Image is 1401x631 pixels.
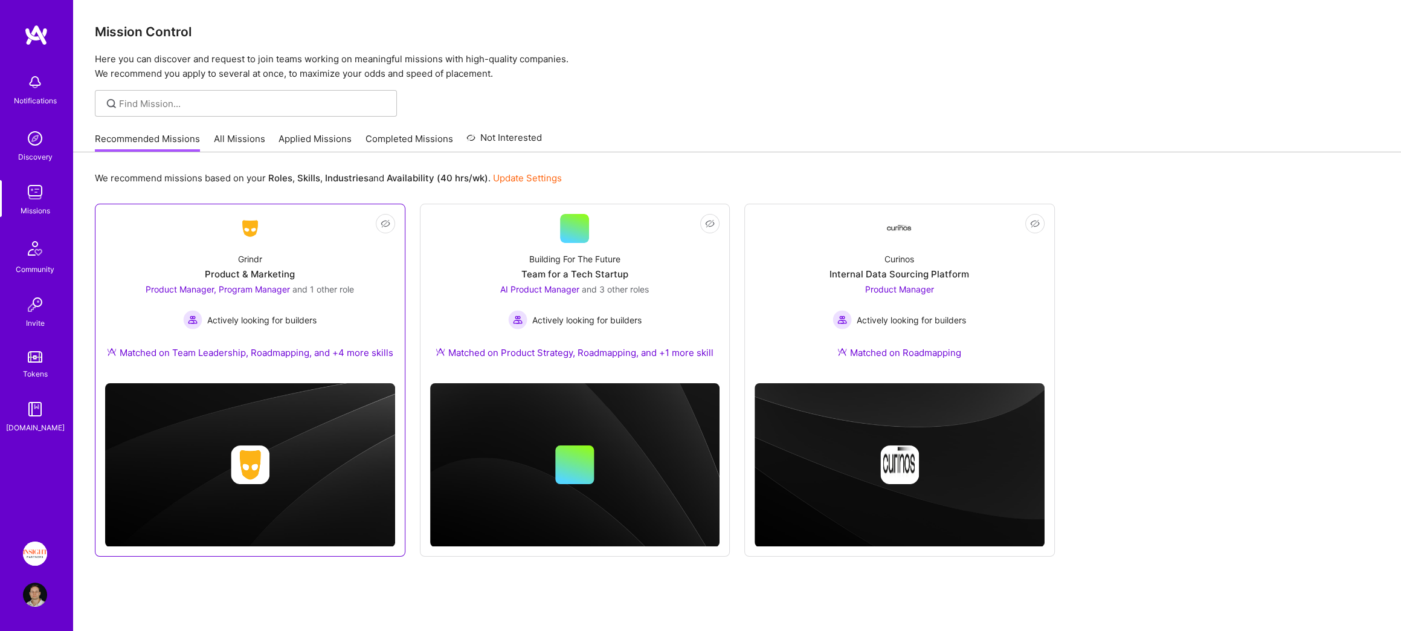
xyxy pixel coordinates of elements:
img: Company Logo [236,218,265,239]
a: User Avatar [20,583,50,607]
div: Tokens [23,367,48,380]
b: Skills [297,172,320,184]
div: Community [16,263,54,276]
a: Completed Missions [366,132,453,152]
img: bell [23,70,47,94]
div: [DOMAIN_NAME] [6,421,65,434]
div: Matched on Product Strategy, Roadmapping, and +1 more skill [436,346,713,359]
span: Actively looking for builders [857,314,966,326]
b: Availability (40 hrs/wk) [387,172,488,184]
span: Actively looking for builders [532,314,642,326]
div: Notifications [14,94,57,107]
span: Product Manager, Program Manager [146,284,290,294]
i: icon EyeClosed [1030,219,1040,228]
div: Grindr [238,253,262,265]
img: Company logo [880,445,919,484]
a: Insight Partners: Data & AI - Sourcing [20,542,50,566]
img: Actively looking for builders [183,310,202,329]
div: Curinos [884,253,914,265]
div: Product & Marketing [205,268,295,280]
a: Company LogoGrindrProduct & MarketingProduct Manager, Program Manager and 1 other roleActively lo... [105,214,395,374]
span: AI Product Manager [500,284,579,294]
span: and 3 other roles [582,284,649,294]
img: Ateam Purple Icon [837,347,847,357]
a: Company LogoCurinosInternal Data Sourcing PlatformProduct Manager Actively looking for buildersAc... [755,214,1045,374]
img: cover [755,383,1045,547]
img: Insight Partners: Data & AI - Sourcing [23,542,47,566]
img: logo [24,24,48,46]
a: Building For The FutureTeam for a Tech StartupAI Product Manager and 3 other rolesActively lookin... [430,214,720,374]
p: Here you can discover and request to join teams working on meaningful missions with high-quality ... [95,52,1379,81]
span: Product Manager [865,284,934,294]
img: Community [21,234,50,263]
a: Recommended Missions [95,132,200,152]
img: Company Logo [885,225,914,233]
div: Building For The Future [529,253,620,265]
b: Industries [325,172,369,184]
div: Team for a Tech Startup [521,268,628,280]
div: Matched on Roadmapping [837,346,961,359]
img: Actively looking for builders [508,310,527,329]
span: and 1 other role [292,284,354,294]
span: Actively looking for builders [207,314,317,326]
div: Matched on Team Leadership, Roadmapping, and +4 more skills [107,346,393,359]
img: Company logo [231,445,269,484]
i: icon EyeClosed [705,219,715,228]
i: icon EyeClosed [381,219,390,228]
img: tokens [28,351,42,363]
a: All Missions [214,132,265,152]
a: Applied Missions [279,132,352,152]
div: Internal Data Sourcing Platform [829,268,969,280]
div: Discovery [18,150,53,163]
img: discovery [23,126,47,150]
p: We recommend missions based on your , , and . [95,172,562,184]
div: Invite [26,317,45,329]
img: Actively looking for builders [833,310,852,329]
div: Missions [21,204,50,217]
img: cover [105,383,395,547]
a: Not Interested [466,131,542,152]
h3: Mission Control [95,24,1379,39]
img: User Avatar [23,583,47,607]
img: Ateam Purple Icon [107,347,117,357]
img: cover [430,383,720,547]
a: Update Settings [493,172,562,184]
b: Roles [268,172,292,184]
img: Ateam Purple Icon [436,347,445,357]
i: icon SearchGrey [105,97,118,111]
input: Find Mission... [119,97,388,110]
img: guide book [23,397,47,421]
img: Invite [23,293,47,317]
img: teamwork [23,180,47,204]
